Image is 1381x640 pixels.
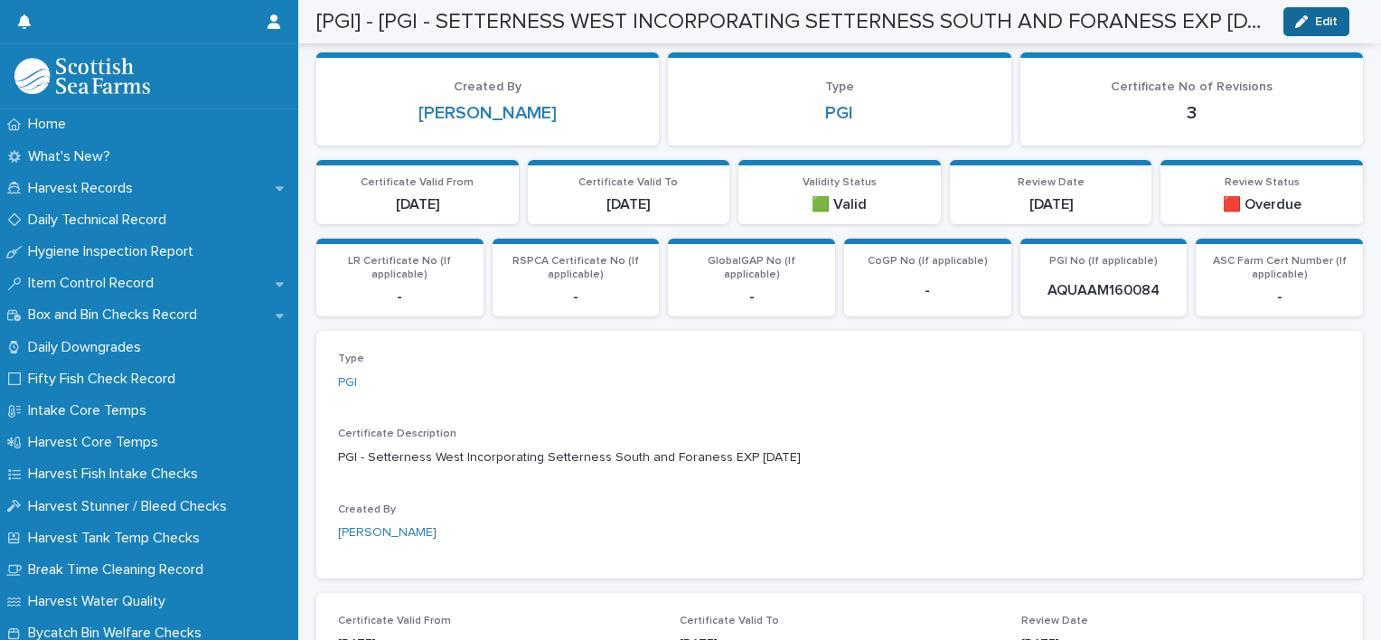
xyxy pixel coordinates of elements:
span: CoGP No (If applicable) [868,256,988,267]
p: - [855,282,1001,299]
span: PGI No (If applicable) [1049,256,1158,267]
p: Harvest Stunner / Bleed Checks [21,498,241,515]
img: mMrefqRFQpe26GRNOUkG [14,58,150,94]
span: Review Date [1021,616,1088,626]
p: Hygiene Inspection Report [21,243,208,260]
p: 🟥 Overdue [1171,196,1352,213]
p: PGI - Setterness West Incorporating Setterness South and Foraness EXP [DATE] [338,448,1341,467]
p: - [679,288,824,306]
p: 3 [1042,102,1341,124]
a: PGI [825,102,853,124]
p: What's New? [21,148,125,165]
h2: [PGI] - [PGI - SETTERNESS WEST INCORPORATING SETTERNESS SOUTH AND FORANESS EXP 01/02/2025] SITE: ... [316,9,1269,35]
p: 🟩 Valid [749,196,930,213]
span: Certificate Valid To [680,616,779,626]
p: Daily Technical Record [21,212,181,229]
p: Home [21,116,80,133]
span: Review Status [1225,177,1300,188]
span: LR Certificate No (If applicable) [348,256,451,279]
span: Review Date [1018,177,1085,188]
p: Harvest Tank Temp Checks [21,530,214,547]
p: - [503,288,649,306]
p: - [327,288,473,306]
p: Fifty Fish Check Record [21,371,190,388]
p: AQUAAM160084 [1031,282,1177,299]
span: RSPCA Certificate No (If applicable) [512,256,639,279]
p: [DATE] [327,196,508,213]
span: Created By [338,504,396,515]
span: Created By [454,80,521,93]
span: Certificate Description [338,428,456,439]
span: Type [825,80,854,93]
span: ASC Farm Cert Number (If applicable) [1213,256,1347,279]
span: Certificate Valid From [338,616,451,626]
p: [DATE] [539,196,719,213]
span: Certificate Valid To [578,177,678,188]
p: [DATE] [961,196,1141,213]
span: Edit [1315,15,1338,28]
a: [PERSON_NAME] [338,523,437,542]
p: Daily Downgrades [21,339,155,356]
p: Harvest Water Quality [21,593,180,610]
span: Type [338,353,364,364]
p: Harvest Core Temps [21,434,173,451]
p: Break Time Cleaning Record [21,561,218,579]
a: [PERSON_NAME] [418,102,557,124]
p: Harvest Fish Intake Checks [21,466,212,483]
a: PGI [338,373,357,392]
p: Harvest Records [21,180,147,197]
span: GlobalGAP No (If applicable) [708,256,795,279]
p: Intake Core Temps [21,402,161,419]
p: Item Control Record [21,275,168,292]
span: Certificate No of Revisions [1111,80,1273,93]
span: Validity Status [803,177,877,188]
button: Edit [1283,7,1349,36]
p: Box and Bin Checks Record [21,306,211,324]
p: - [1207,288,1352,306]
span: Certificate Valid From [361,177,474,188]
